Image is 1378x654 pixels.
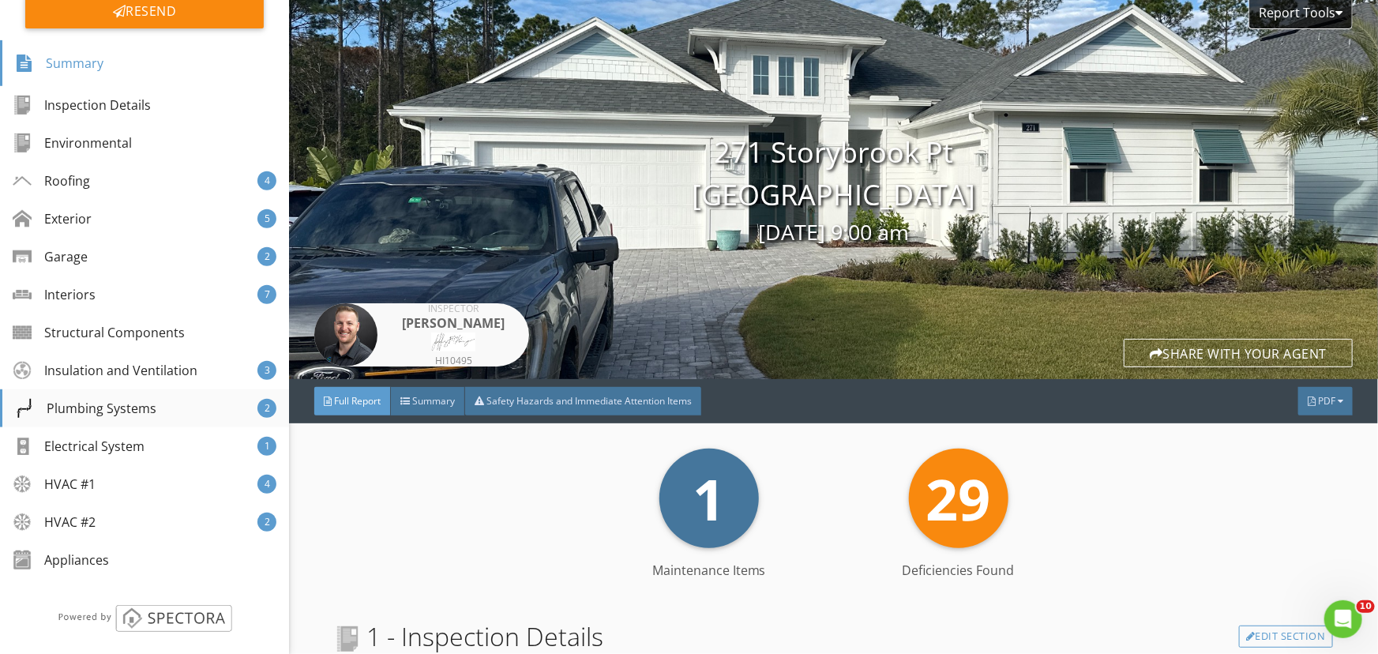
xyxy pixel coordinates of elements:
[13,513,96,532] div: HVAC #2
[1357,600,1375,613] span: 10
[257,285,276,304] div: 7
[412,394,455,408] span: Summary
[257,513,276,532] div: 2
[289,216,1378,249] div: [DATE] 9:00 am
[257,361,276,380] div: 3
[13,96,151,115] div: Inspection Details
[13,209,92,228] div: Exterior
[1124,339,1353,367] div: Share with your agent
[13,475,96,494] div: HVAC #1
[693,460,725,537] span: 1
[390,356,516,366] div: HI10495
[486,394,692,408] span: Safety Hazards and Immediate Attention Items
[314,303,377,366] img: jeffmckinney.jpg
[13,133,132,152] div: Environmental
[1324,600,1362,638] iframe: Intercom live chat
[926,460,991,537] span: 29
[584,561,834,580] div: Maintenance Items
[257,171,276,190] div: 4
[257,209,276,228] div: 5
[13,551,109,569] div: Appliances
[257,437,276,456] div: 1
[334,394,381,408] span: Full Report
[257,247,276,266] div: 2
[431,333,475,351] img: khddmanpiimcdbch.jpg
[257,475,276,494] div: 4
[13,323,185,342] div: Structural Components
[314,303,529,366] a: Inspector [PERSON_NAME] HI10495
[13,437,145,456] div: Electrical System
[13,247,88,266] div: Garage
[15,50,103,77] div: Summary
[289,131,1378,249] div: 271 Storybrook Pt [GEOGRAPHIC_DATA]
[1318,394,1335,408] span: PDF
[13,171,90,190] div: Roofing
[390,314,516,333] div: [PERSON_NAME]
[257,399,276,418] div: 2
[13,361,197,380] div: Insulation and Ventilation
[390,304,516,314] div: Inspector
[13,285,96,304] div: Interiors
[1239,626,1333,648] a: Edit Section
[15,399,156,418] div: Plumbing Systems
[834,561,1083,580] div: Deficiencies Found
[55,604,235,632] img: powered_by_spectora_2.png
